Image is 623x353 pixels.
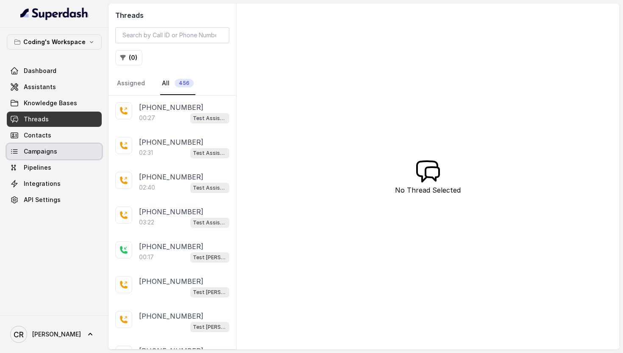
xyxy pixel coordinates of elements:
span: Knowledge Bases [24,99,77,107]
a: Assigned [115,72,147,95]
p: 00:27 [139,114,155,122]
button: (0) [115,50,142,65]
img: light.svg [20,7,89,20]
p: 00:17 [139,253,154,261]
span: API Settings [24,196,61,204]
a: Pipelines [7,160,102,175]
a: [PERSON_NAME] [7,322,102,346]
p: [PHONE_NUMBER] [139,172,203,182]
a: Contacts [7,128,102,143]
p: Test Assistant- 2 [193,114,227,123]
p: [PHONE_NUMBER] [139,207,203,217]
p: [PHONE_NUMBER] [139,241,203,252]
p: Test Assistant- 2 [193,149,227,157]
p: Test [PERSON_NAME] [193,323,227,331]
nav: Tabs [115,72,229,95]
p: 02:40 [139,183,155,192]
p: Test Assistant- 2 [193,219,227,227]
span: [PERSON_NAME] [32,330,81,339]
a: Dashboard [7,63,102,78]
span: 456 [175,79,194,87]
a: Integrations [7,176,102,191]
p: [PHONE_NUMBER] [139,276,203,286]
span: Assistants [24,83,56,91]
p: 03:22 [139,218,154,227]
a: All456 [160,72,195,95]
a: Campaigns [7,144,102,159]
span: Threads [24,115,49,123]
p: Test [PERSON_NAME] [193,288,227,297]
span: Dashboard [24,67,56,75]
span: Pipelines [24,163,51,172]
p: [PHONE_NUMBER] [139,311,203,321]
button: Coding's Workspace [7,34,102,50]
p: Test Assistant- 2 [193,184,227,192]
span: Integrations [24,179,61,188]
p: Test [PERSON_NAME] [193,253,227,262]
a: Knowledge Bases [7,95,102,111]
p: [PHONE_NUMBER] [139,102,203,112]
a: Assistants [7,79,102,95]
input: Search by Call ID or Phone Number [115,27,229,43]
text: CR [14,330,24,339]
span: Campaigns [24,147,57,156]
p: [PHONE_NUMBER] [139,137,203,147]
h2: Threads [115,10,229,20]
a: Threads [7,112,102,127]
span: Contacts [24,131,51,140]
p: No Thread Selected [395,185,461,195]
a: API Settings [7,192,102,207]
p: 02:31 [139,148,153,157]
p: Coding's Workspace [23,37,86,47]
